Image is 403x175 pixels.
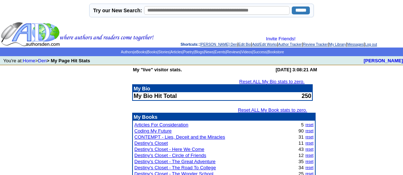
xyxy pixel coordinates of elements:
[276,67,317,72] b: [DATE] 3:08:21 AM
[238,42,251,46] a: Edit Bio
[299,159,304,164] font: 35
[134,86,311,91] p: My Bio
[302,93,311,99] font: 250
[93,8,142,13] label: Try our New Search:
[38,58,47,63] a: Den
[305,129,313,133] a: reset
[305,153,313,157] a: reset
[239,79,305,84] a: Reset ALL My Bio stats to zero.
[134,153,206,158] a: Destiny's Closet - Circle of Friends
[278,42,302,46] a: Author Tracker
[299,134,304,140] font: 31
[133,67,182,72] b: My "live" visitor stats.
[268,50,284,54] a: Bookstore
[305,166,313,170] a: reset
[155,36,402,47] div: : | | | | | | |
[253,50,267,54] a: Success
[299,140,304,146] font: 11
[364,58,403,63] a: [PERSON_NAME]
[238,107,307,113] a: Reset ALL My Book stats to zero.
[134,147,204,152] a: Destiny's Closet - Here We Come
[299,153,304,158] font: 12
[303,42,328,46] a: Review Tracker
[305,141,313,145] a: reset
[183,50,194,54] a: Poetry
[252,42,277,46] a: Add/Edit Works
[347,42,364,46] a: Messages
[195,50,204,54] a: Blogs
[134,165,216,170] a: Destiny's Closet - The Road To College
[121,50,133,54] a: Authors
[134,114,314,120] p: My Books
[214,50,226,54] a: Events
[134,93,177,99] b: My Bio Hit Total
[158,50,169,54] a: Stories
[134,128,172,134] a: Coding My Future
[305,160,313,163] a: reset
[170,50,182,54] a: Articles
[301,122,304,127] font: 5
[47,58,90,63] b: > My Page Hit Stats
[134,134,225,140] a: CONTEMPT - Lies, Deceit and the Miracles
[1,22,154,47] img: header_logo2.gif
[329,42,346,46] a: My Library
[226,50,240,54] a: Reviews
[365,42,377,46] a: Log out
[299,128,304,134] font: 90
[3,58,90,63] font: You're at: >
[181,42,199,46] span: Shortcuts:
[299,165,304,170] font: 34
[147,50,157,54] a: Books
[205,50,214,54] a: News
[23,58,35,63] a: Home
[305,147,313,151] a: reset
[134,50,146,54] a: eBooks
[134,122,188,127] a: Articles For Consideration
[134,140,168,146] a: Destiny's Closet
[299,147,304,152] font: 43
[266,36,296,41] a: Invite Friends!
[200,42,237,46] a: [PERSON_NAME] Den
[305,135,313,139] a: reset
[134,159,216,164] a: Destiny's Closet - The Great Adventure
[241,50,252,54] a: Videos
[305,123,313,127] a: reset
